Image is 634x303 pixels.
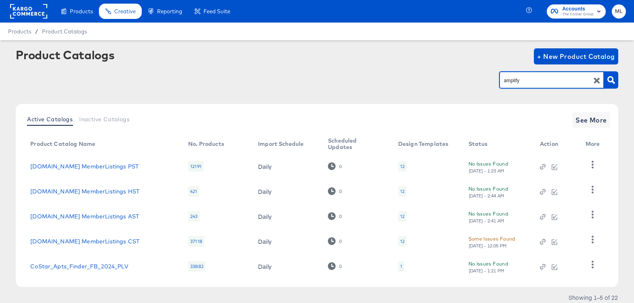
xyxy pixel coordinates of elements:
div: 0 [339,164,342,169]
div: 12 [398,236,407,247]
span: Creative [114,8,136,15]
div: 0 [328,262,342,270]
div: 12 [398,161,407,172]
a: [DOMAIN_NAME] MemberListings AST [30,213,139,220]
div: 0 [339,264,342,269]
div: 243 [188,211,199,222]
div: Product Catalog Name [30,141,95,147]
span: See More [575,114,607,126]
div: Some Issues Found [468,235,515,243]
span: Active Catalogs [27,116,73,122]
div: No. Products [188,141,224,147]
div: 33882 [188,261,206,272]
div: 0 [339,239,342,244]
button: + New Product Catalog [534,48,618,64]
a: [DOMAIN_NAME] MemberListings CST [30,238,139,245]
span: Products [70,8,93,15]
div: 12 [400,188,405,195]
div: [DATE] - 12:05 PM [468,243,507,249]
th: Status [462,135,533,154]
div: Scheduled Updates [328,137,382,150]
button: Some Issues Found[DATE] - 12:05 PM [468,235,515,249]
div: Import Schedule [258,141,304,147]
div: 0 [328,187,342,195]
div: 12 [400,238,405,245]
a: CoStar_Apts_Finder_FB_2024_PLV [30,263,128,270]
td: Daily [252,154,321,179]
th: Action [533,135,579,154]
span: Reporting [157,8,182,15]
div: Showing 1–5 of 22 [568,295,618,300]
span: Accounts [562,5,594,13]
td: Daily [252,179,321,204]
div: 0 [339,214,342,219]
span: Products [8,28,31,35]
th: More [579,135,610,154]
button: AccountsThe CoStar Group [547,4,606,19]
div: 12191 [188,161,204,172]
td: Daily [252,229,321,254]
div: 1 [400,263,402,270]
span: Feed Suite [204,8,230,15]
button: See More [572,112,610,128]
div: 0 [339,189,342,194]
div: 0 [328,162,342,170]
div: 0 [328,237,342,245]
a: Product Catalogs [42,28,87,35]
span: / [31,28,42,35]
div: 1 [398,261,404,272]
span: Inactive Catalogs [79,116,130,122]
td: Daily [252,204,321,229]
div: Product Catalogs [16,48,114,61]
div: 37118 [188,236,204,247]
button: ML [612,4,626,19]
div: 0 [328,212,342,220]
a: [DOMAIN_NAME] MemberListings PST [30,163,139,170]
div: 12 [398,211,407,222]
input: Search Product Catalogs [502,76,588,85]
span: ML [615,7,623,16]
span: The CoStar Group [562,11,594,18]
td: Daily [252,254,321,279]
div: 12 [400,163,405,170]
div: 421 [188,186,199,197]
div: 12 [400,213,405,220]
div: 12 [398,186,407,197]
a: [DOMAIN_NAME] MemberListings HST [30,188,139,195]
div: Design Templates [398,141,448,147]
span: + New Product Catalog [537,51,615,62]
